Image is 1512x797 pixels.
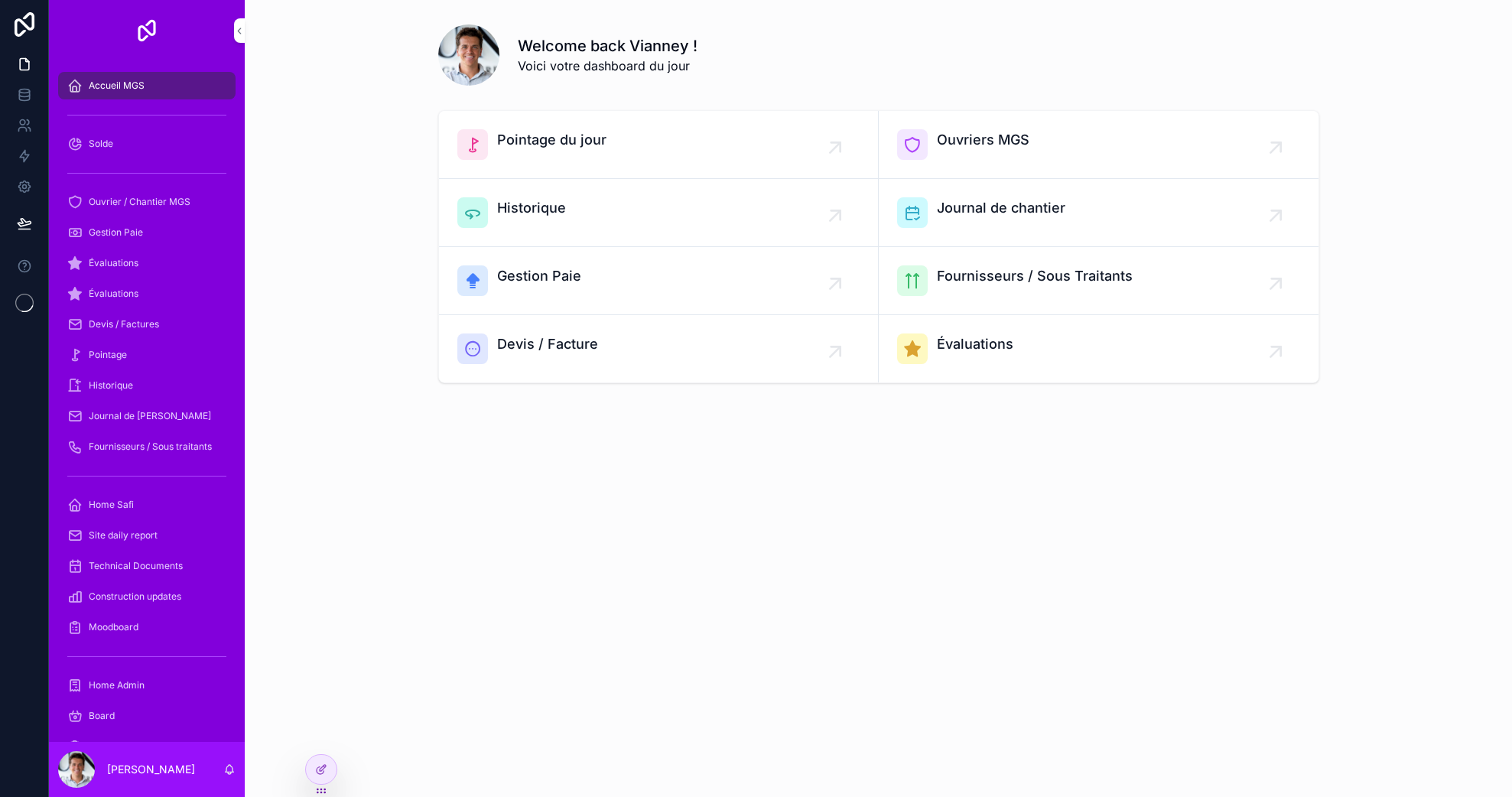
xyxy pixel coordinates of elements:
a: Ouvrier / Chantier MGS [58,188,236,216]
a: Home Admin [58,672,236,699]
span: Accueil MGS [89,80,145,92]
a: Fournisseurs / Sous traitants [58,433,236,460]
span: Fournisseurs / Sous traitants [89,441,212,453]
a: Historique [439,179,879,247]
span: Site daily report [89,529,158,542]
img: App logo [135,18,159,43]
span: Évaluations [89,288,138,300]
span: Construction updates [89,590,181,603]
div: scrollable content [49,61,245,742]
span: Évaluations [89,257,138,269]
span: Pointage [89,349,127,361]
a: Fournisseurs / Sous Traitants [879,247,1319,315]
span: Fournisseurs / Sous Traitants [937,265,1133,287]
span: Solde [89,138,113,150]
span: Ouvriers MGS [937,129,1029,151]
span: Devis / Factures [89,318,159,330]
a: Accueil MGS [58,72,236,99]
span: Ouvrier / Chantier MGS [89,196,190,208]
a: Moodboard [58,613,236,641]
span: Home Admin [89,679,145,691]
a: Historique [58,372,236,399]
span: Devis / Facture [497,333,598,355]
span: Historique [497,197,566,219]
a: Solde [58,130,236,158]
a: Gestion Paie [58,219,236,246]
p: [PERSON_NAME] [107,762,195,777]
a: Journal de chantier [879,179,1319,247]
a: Reporting [58,733,236,760]
a: Évaluations [879,315,1319,382]
a: Site daily report [58,522,236,549]
span: Home Safi [89,499,134,511]
a: Évaluations [58,249,236,277]
span: Gestion Paie [89,226,143,239]
span: Gestion Paie [497,265,581,287]
span: Reporting [89,740,131,753]
span: Voici votre dashboard du jour [518,57,697,75]
span: Board [89,710,115,722]
a: Pointage [58,341,236,369]
a: Ouvriers MGS [879,111,1319,179]
span: Moodboard [89,621,138,633]
span: Journal de chantier [937,197,1065,219]
a: Construction updates [58,583,236,610]
span: Historique [89,379,133,392]
a: Technical Documents [58,552,236,580]
span: Évaluations [937,333,1013,355]
h1: Welcome back Vianney ! [518,35,697,57]
a: Home Safi [58,491,236,519]
a: Board [58,702,236,730]
a: Journal de [PERSON_NAME] [58,402,236,430]
a: Devis / Factures [58,311,236,338]
span: Technical Documents [89,560,183,572]
a: Gestion Paie [439,247,879,315]
a: Devis / Facture [439,315,879,382]
span: Pointage du jour [497,129,606,151]
a: Pointage du jour [439,111,879,179]
span: Journal de [PERSON_NAME] [89,410,211,422]
a: Évaluations [58,280,236,307]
